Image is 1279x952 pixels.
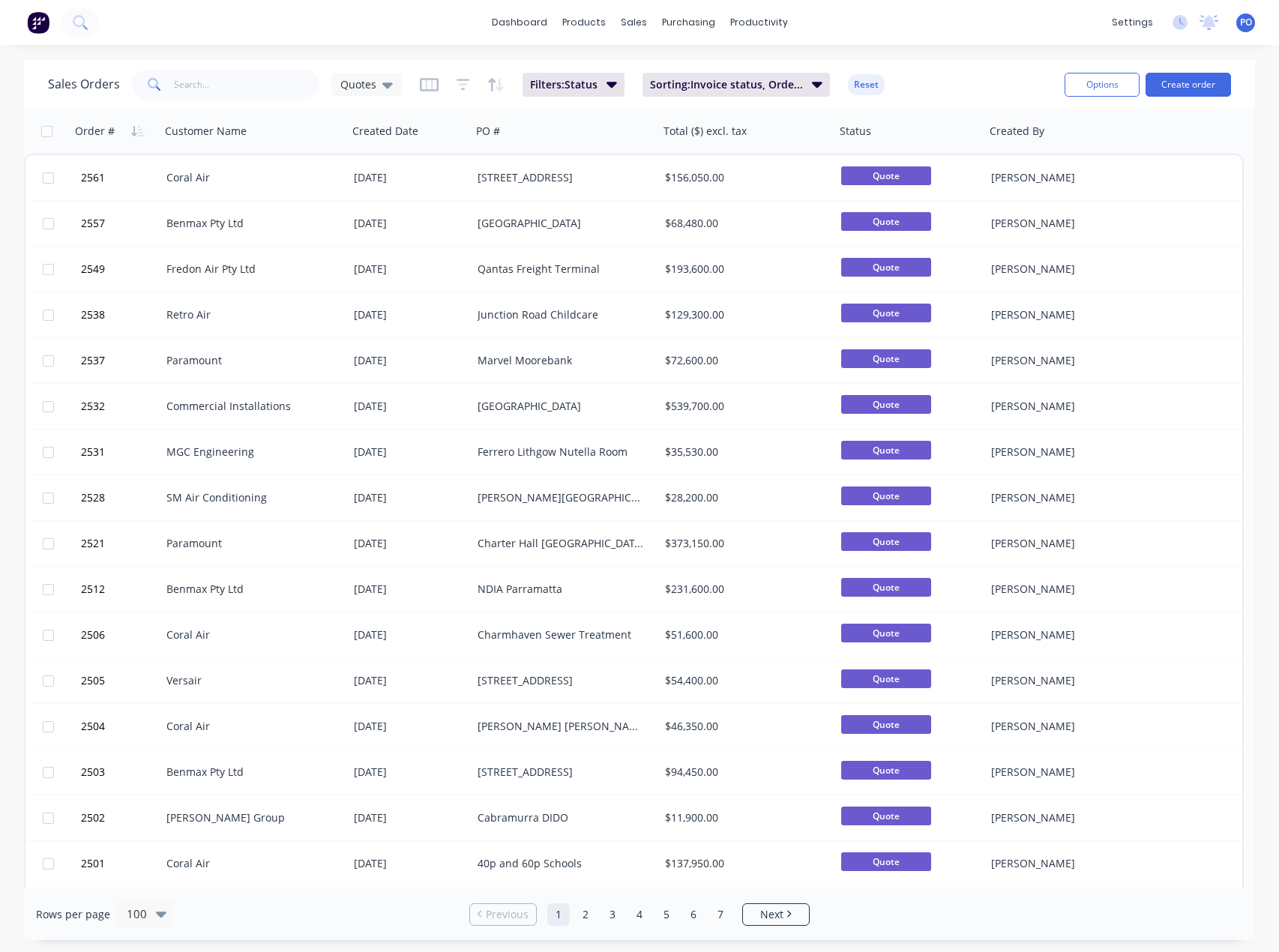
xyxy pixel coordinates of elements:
[354,719,466,734] div: [DATE]
[841,212,931,231] span: Quote
[991,307,1158,322] div: [PERSON_NAME]
[76,521,166,566] button: 2521
[166,170,333,185] div: Coral Air
[478,170,644,185] div: [STREET_ADDRESS]
[665,216,821,231] div: $68,480.00
[665,627,821,642] div: $51,600.00
[81,627,105,642] span: 2506
[81,582,105,597] span: 2512
[628,903,651,926] a: Page 4
[523,73,625,97] button: Filters:Status
[991,490,1158,505] div: [PERSON_NAME]
[665,810,821,825] div: $11,900.00
[665,307,821,322] div: $129,300.00
[1065,73,1140,97] button: Options
[354,399,466,414] div: [DATE]
[354,673,466,688] div: [DATE]
[166,856,333,871] div: Coral Air
[76,795,166,840] button: 2502
[76,658,166,703] button: 2505
[76,155,166,200] button: 2561
[991,765,1158,780] div: [PERSON_NAME]
[478,719,644,734] div: [PERSON_NAME] [PERSON_NAME] Industrial
[841,258,931,277] span: Quote
[665,353,821,368] div: $72,600.00
[665,765,821,780] div: $94,450.00
[478,353,644,368] div: Marvel Moorebank
[665,399,821,414] div: $539,700.00
[81,262,105,277] span: 2549
[991,216,1158,231] div: [PERSON_NAME]
[81,719,105,734] span: 2504
[991,262,1158,277] div: [PERSON_NAME]
[354,307,466,322] div: [DATE]
[991,719,1158,734] div: [PERSON_NAME]
[76,292,166,337] button: 2538
[848,74,885,95] button: Reset
[76,887,166,932] button: 2500
[601,903,624,926] a: Page 3
[486,907,529,922] span: Previous
[723,11,795,34] div: productivity
[48,77,120,91] h1: Sales Orders
[991,627,1158,642] div: [PERSON_NAME]
[665,445,821,460] div: $35,530.00
[478,490,644,505] div: [PERSON_NAME][GEOGRAPHIC_DATA]
[1104,11,1161,34] div: settings
[991,445,1158,460] div: [PERSON_NAME]
[354,536,466,551] div: [DATE]
[991,170,1158,185] div: [PERSON_NAME]
[478,582,644,597] div: NDIA Parramatta
[478,810,644,825] div: Cabramurra DIDO
[654,11,723,34] div: purchasing
[354,582,466,597] div: [DATE]
[841,349,931,368] span: Quote
[841,807,931,825] span: Quote
[76,612,166,657] button: 2506
[81,810,105,825] span: 2502
[354,765,466,780] div: [DATE]
[1146,73,1231,97] button: Create order
[166,399,333,414] div: Commercial Installations
[174,70,320,100] input: Search...
[76,201,166,246] button: 2557
[76,430,166,475] button: 2531
[478,307,644,322] div: Junction Road Childcare
[354,627,466,642] div: [DATE]
[841,532,931,551] span: Quote
[352,124,418,139] div: Created Date
[76,704,166,749] button: 2504
[81,673,105,688] span: 2505
[81,445,105,460] span: 2531
[650,77,803,92] span: Sorting: Invoice status, Order #
[841,669,931,688] span: Quote
[81,307,105,322] span: 2538
[340,76,376,92] span: Quotes
[81,170,105,185] span: 2561
[478,445,644,460] div: Ferrero Lithgow Nutella Room
[709,903,732,926] a: Page 7
[76,567,166,612] button: 2512
[166,810,333,825] div: [PERSON_NAME] Group
[478,399,644,414] div: [GEOGRAPHIC_DATA]
[841,852,931,871] span: Quote
[991,353,1158,368] div: [PERSON_NAME]
[354,353,466,368] div: [DATE]
[841,761,931,780] span: Quote
[841,441,931,460] span: Quote
[478,765,644,780] div: [STREET_ADDRESS]
[76,475,166,520] button: 2528
[470,907,536,922] a: Previous page
[840,124,871,139] div: Status
[841,624,931,642] span: Quote
[841,395,931,414] span: Quote
[841,578,931,597] span: Quote
[665,262,821,277] div: $193,600.00
[354,262,466,277] div: [DATE]
[642,73,830,97] button: Sorting:Invoice status, Order #
[81,399,105,414] span: 2532
[841,486,931,505] span: Quote
[665,673,821,688] div: $54,400.00
[665,719,821,734] div: $46,350.00
[354,216,466,231] div: [DATE]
